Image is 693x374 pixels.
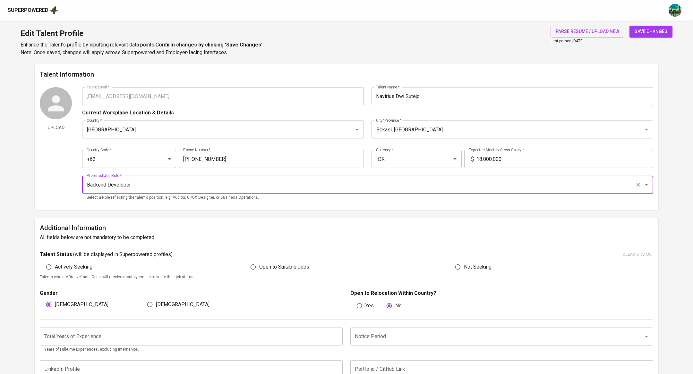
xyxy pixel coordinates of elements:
[40,289,343,297] p: Gender
[44,346,338,353] p: Years of Full-time Experiences, excluding internships.
[365,302,374,310] span: Yes
[155,42,264,48] b: Confirm changes by clicking 'Save Changes'.
[634,180,643,189] button: Clear
[21,26,264,41] h1: Edit Talent Profile
[87,195,649,201] p: Select a Role reflecting the talent’s position, e.g. Auditor, UI/UX Designer, or Business Operati...
[556,28,619,36] span: parse resume / upload new
[73,251,173,258] p: ( will be displayed in Superpowered profiles )
[40,274,653,280] p: Talents who are 'Active' and 'Open' will receive monthly emails to verify their job status.
[40,69,653,79] h6: Talent Information
[464,263,492,271] span: Not Seeking
[551,26,624,37] button: parse resume / upload new
[40,223,653,233] h6: Additional Information
[82,109,174,117] p: Current Workplace Location & Details
[395,302,402,310] span: No
[642,125,651,134] button: Open
[669,4,681,17] img: a5d44b89-0c59-4c54-99d0-a63b29d42bd3.jpg
[259,263,309,271] span: Open to Suitable Jobs
[156,301,210,308] span: [DEMOGRAPHIC_DATA]
[642,180,651,189] button: Open
[635,28,667,36] span: save changes
[21,41,264,56] p: Enhance the Talent's profile by inputting relevant data points. Note: Once saved, changes will ap...
[8,5,58,15] a: Superpoweredapp logo
[629,26,672,37] button: save changes
[50,5,58,15] img: app logo
[642,332,651,341] button: Open
[353,125,362,134] button: Open
[55,263,92,271] span: Actively Seeking
[55,301,108,308] span: [DEMOGRAPHIC_DATA]
[8,7,48,14] div: Superpowered
[40,233,653,242] h6: All fields below are not mandatory to be completed.
[551,39,584,43] span: Last parsed [DATE]
[42,124,69,132] span: Upload
[40,251,72,258] p: Talent Status
[350,289,653,297] p: Open to Relocation Within Country?
[165,154,174,163] button: Open
[450,154,459,163] button: Open
[40,122,72,134] button: Upload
